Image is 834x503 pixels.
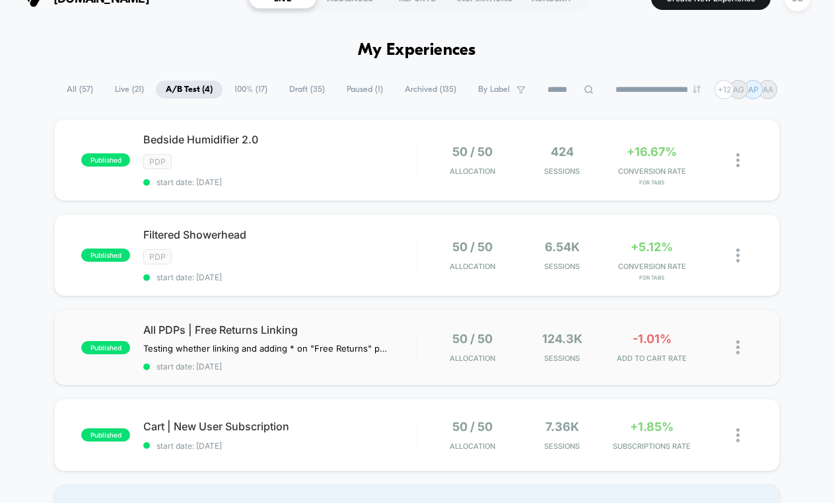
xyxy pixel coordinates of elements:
[736,340,740,354] img: close
[143,249,172,264] span: PDP
[545,420,579,434] span: 7.36k
[610,179,693,186] span: for Tabs
[733,85,744,95] p: AG
[143,441,417,451] span: start date: [DATE]
[520,354,604,363] span: Sessions
[57,81,103,98] span: All ( 57 )
[627,145,677,159] span: +16.67%
[520,442,604,451] span: Sessions
[143,133,417,146] span: Bedside Humidifier 2.0
[610,442,693,451] span: SUBSCRIPTIONS RATE
[81,341,130,354] span: published
[748,85,759,95] p: AP
[143,323,417,336] span: All PDPs | Free Returns Linking
[395,81,466,98] span: Archived ( 135 )
[551,145,574,159] span: 424
[452,332,493,346] span: 50 / 50
[610,274,693,281] span: for Tabs
[633,332,672,346] span: -1.01%
[81,428,130,442] span: published
[452,420,493,434] span: 50 / 50
[143,272,417,282] span: start date: [DATE]
[358,41,476,60] h1: My Experiences
[143,362,417,371] span: start date: [DATE]
[610,354,693,363] span: ADD TO CART RATE
[81,153,130,167] span: published
[450,262,495,271] span: Allocation
[736,153,740,167] img: close
[693,85,701,93] img: end
[520,167,604,176] span: Sessions
[143,228,417,241] span: Filtered Showerhead
[520,262,604,271] span: Sessions
[478,85,510,95] span: By Label
[452,145,493,159] span: 50 / 50
[545,240,580,254] span: 6.54k
[714,80,734,99] div: + 12
[630,420,674,434] span: +1.85%
[143,343,388,354] span: Testing whether linking and adding * on "Free Returns" plays a role in ATC Rate & CVR
[450,442,495,451] span: Allocation
[81,249,130,262] span: published
[105,81,154,98] span: Live ( 21 )
[225,81,277,98] span: 100% ( 17 )
[452,240,493,254] span: 50 / 50
[143,177,417,187] span: start date: [DATE]
[279,81,335,98] span: Draft ( 35 )
[143,154,172,169] span: PDP
[631,240,673,254] span: +5.12%
[610,167,693,176] span: CONVERSION RATE
[542,332,582,346] span: 124.3k
[143,420,417,433] span: Cart | New User Subscription
[610,262,693,271] span: CONVERSION RATE
[450,167,495,176] span: Allocation
[450,354,495,363] span: Allocation
[736,428,740,442] img: close
[156,81,223,98] span: A/B Test ( 4 )
[337,81,393,98] span: Paused ( 1 )
[763,85,773,95] p: AA
[736,249,740,262] img: close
